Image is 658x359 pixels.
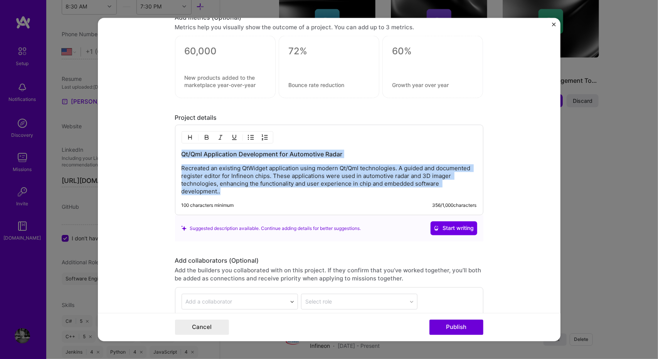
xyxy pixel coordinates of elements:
button: Publish [429,319,483,335]
div: Add the builders you collaborated with on this project. If they confirm that you’ve worked togeth... [175,267,483,283]
div: 356 / 1,000 characters [432,203,477,209]
div: Add metrics (Optional) [175,13,483,22]
h3: Qt/Qml Application Development for Automotive Radar [182,150,477,158]
p: Recreated an existing QtWidget application using modern Qt/Qml technologies. A guided and documen... [182,164,477,195]
div: Suggested description available. Continue adding details for better suggestions. [181,225,361,233]
div: 100 characters minimum [182,203,234,209]
img: UL [248,134,254,141]
span: Start writing [434,225,474,232]
div: Project details [175,114,483,122]
i: icon CrystalBallWhite [434,226,439,231]
img: Italic [217,134,224,141]
img: Bold [204,134,210,141]
div: Add a collaborator [186,298,232,306]
button: Close [552,23,556,31]
div: Add collaborators (Optional) [175,257,483,265]
i: icon SuggestedTeams [181,226,187,231]
img: Heading [187,134,193,141]
img: OL [262,134,268,141]
button: Start writing [431,221,477,235]
img: Divider [198,133,199,142]
div: Metrics help you visually show the outcome of a project. You can add up to 3 metrics. [175,23,483,31]
button: Cancel [175,319,229,335]
img: Underline [231,134,237,141]
img: drop icon [290,300,295,304]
